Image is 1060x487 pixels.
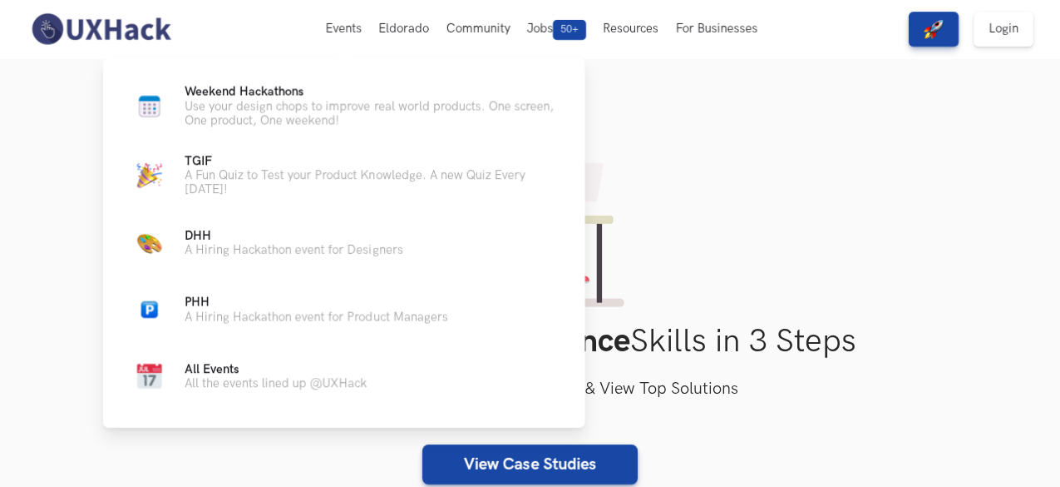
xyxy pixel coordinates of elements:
a: CalendarAll EventsAll the events lined up @UXHack [130,356,559,396]
img: rocket [924,19,944,39]
img: UXHack-logo.png [27,12,175,47]
span: All Events [185,362,239,376]
span: DHH [185,229,211,243]
a: Login [974,12,1033,47]
p: All the events lined up @UXHack [185,376,367,390]
img: Party cap [137,163,162,188]
span: 50+ [553,20,586,40]
img: Calendar new [137,94,162,119]
p: A Fun Quiz to Test your Product Knowledge. A new Quiz Every [DATE]! [185,168,559,196]
img: Calendar [137,364,162,389]
span: Weekend Hackathons [185,85,304,99]
a: Calendar newWeekend HackathonsUse your design chops to improve real world products. One screen, O... [130,85,559,127]
img: Color Palette [137,231,162,256]
a: ParkingPHHA Hiring Hackathon event for Product Managers [130,290,559,330]
p: A Hiring Hackathon event for Designers [185,243,403,257]
a: Party capTGIFA Fun Quiz to Test your Product Knowledge. A new Quiz Every [DATE]! [130,154,559,196]
a: View Case Studies [422,445,638,485]
span: PHH [185,296,210,310]
p: Use your design chops to improve real world products. One screen, One product, One weekend! [185,99,559,127]
a: Color PaletteDHHA Hiring Hackathon event for Designers [130,223,559,263]
img: Parking [141,301,158,318]
span: TGIF [185,154,212,168]
p: A Hiring Hackathon event for Product Managers [185,310,448,324]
